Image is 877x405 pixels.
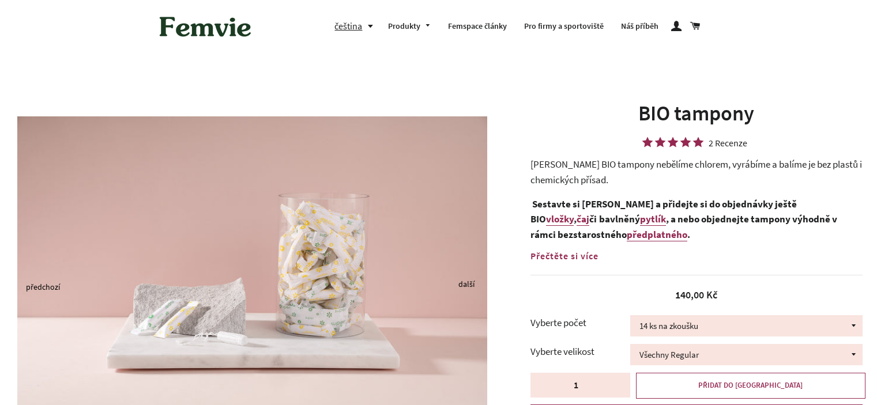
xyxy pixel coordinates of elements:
img: Femvie [153,9,257,44]
div: [PERSON_NAME] BIO tampony nebělíme chlorem, vyrábíme a balíme je bez plastů i chemických přísad. [530,157,863,187]
strong: Sestavte si [PERSON_NAME] a přidejte si do objednávky ještě BIO , či bavlněný , a nebo objednejte... [530,198,837,241]
a: pytlík [640,213,666,226]
button: Next [458,284,464,287]
button: PŘIDAT DO [GEOGRAPHIC_DATA] [636,373,865,398]
label: Vyberte počet [530,315,630,331]
a: Náš příběh [612,12,667,41]
span: PŘIDAT DO [GEOGRAPHIC_DATA] [698,380,803,390]
a: vložky [546,213,574,226]
a: čaj [577,213,589,226]
a: Pro firmy a sportoviště [515,12,612,41]
a: předplatného [627,228,687,241]
h1: BIO tampony [530,99,863,128]
div: 2 Recenze [709,139,747,147]
button: čeština [334,18,379,34]
span: Přečtěte si více [530,250,599,262]
label: Vyberte velikost [530,344,630,359]
a: Femspace články [439,12,515,41]
a: Produkty [379,12,439,41]
button: Previous [26,287,32,290]
span: 140,00 Kč [675,288,717,301]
